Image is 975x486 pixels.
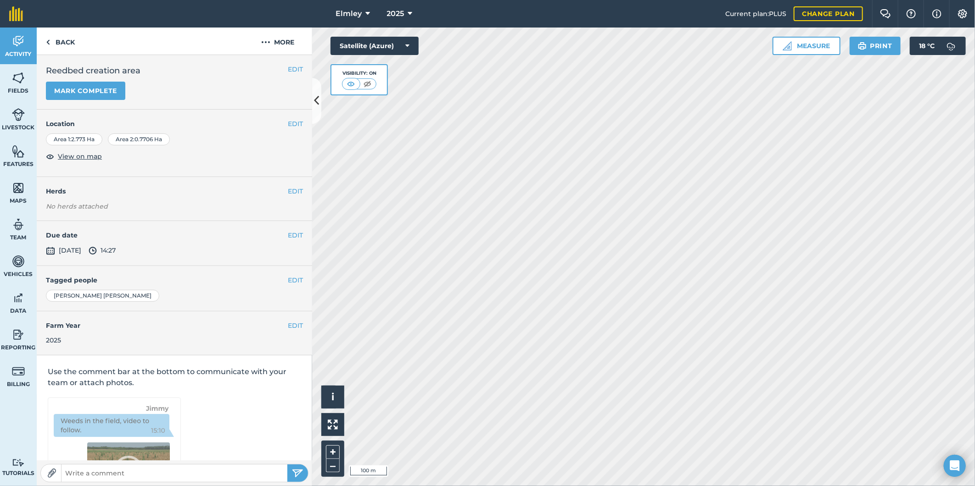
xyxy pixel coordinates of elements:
button: EDIT [288,320,303,331]
img: svg+xml;base64,PHN2ZyB4bWxucz0iaHR0cDovL3d3dy53My5vcmcvMjAwMC9zdmciIHdpZHRoPSIyMCIgaGVpZ2h0PSIyNC... [261,37,270,48]
span: [DATE] [46,245,81,256]
img: A cog icon [957,9,968,18]
button: EDIT [288,119,303,129]
div: Area 1 : 2.773 Ha [46,133,102,145]
a: Change plan [794,6,863,21]
h2: Reedbed creation area [46,64,303,77]
span: 14:27 [89,245,116,256]
img: svg+xml;base64,PHN2ZyB4bWxucz0iaHR0cDovL3d3dy53My5vcmcvMjAwMC9zdmciIHdpZHRoPSI1NiIgaGVpZ2h0PSI2MC... [12,71,25,85]
img: svg+xml;base64,PD94bWwgdmVyc2lvbj0iMS4wIiBlbmNvZGluZz0idXRmLTgiPz4KPCEtLSBHZW5lcmF0b3I6IEFkb2JlIE... [89,245,97,256]
img: svg+xml;base64,PD94bWwgdmVyc2lvbj0iMS4wIiBlbmNvZGluZz0idXRmLTgiPz4KPCEtLSBHZW5lcmF0b3I6IEFkb2JlIE... [942,37,960,55]
img: svg+xml;base64,PHN2ZyB4bWxucz0iaHR0cDovL3d3dy53My5vcmcvMjAwMC9zdmciIHdpZHRoPSI1MCIgaGVpZ2h0PSI0MC... [362,79,373,88]
h4: Location [46,119,303,129]
button: – [326,459,340,472]
button: 18 °C [910,37,966,55]
div: Visibility: On [342,70,377,77]
div: Open Intercom Messenger [944,455,966,477]
button: Measure [773,37,841,55]
h4: Due date [46,230,303,240]
span: i [331,391,334,403]
img: fieldmargin Logo [9,6,23,21]
img: Ruler icon [783,41,792,50]
a: Back [37,28,84,55]
button: EDIT [288,275,303,285]
img: svg+xml;base64,PD94bWwgdmVyc2lvbj0iMS4wIiBlbmNvZGluZz0idXRmLTgiPz4KPCEtLSBHZW5lcmF0b3I6IEFkb2JlIE... [46,245,55,256]
img: Four arrows, one pointing top left, one top right, one bottom right and the last bottom left [328,420,338,430]
button: i [321,386,344,409]
img: svg+xml;base64,PD94bWwgdmVyc2lvbj0iMS4wIiBlbmNvZGluZz0idXRmLTgiPz4KPCEtLSBHZW5lcmF0b3I6IEFkb2JlIE... [12,458,25,467]
img: A question mark icon [906,9,917,18]
img: svg+xml;base64,PD94bWwgdmVyc2lvbj0iMS4wIiBlbmNvZGluZz0idXRmLTgiPz4KPCEtLSBHZW5lcmF0b3I6IEFkb2JlIE... [12,34,25,48]
img: svg+xml;base64,PHN2ZyB4bWxucz0iaHR0cDovL3d3dy53My5vcmcvMjAwMC9zdmciIHdpZHRoPSIxOCIgaGVpZ2h0PSIyNC... [46,151,54,162]
span: Current plan : PLUS [725,9,786,19]
img: svg+xml;base64,PHN2ZyB4bWxucz0iaHR0cDovL3d3dy53My5vcmcvMjAwMC9zdmciIHdpZHRoPSI1NiIgaGVpZ2h0PSI2MC... [12,144,25,158]
span: 18 ° C [919,37,935,55]
img: svg+xml;base64,PD94bWwgdmVyc2lvbj0iMS4wIiBlbmNvZGluZz0idXRmLTgiPz4KPCEtLSBHZW5lcmF0b3I6IEFkb2JlIE... [12,328,25,342]
img: svg+xml;base64,PHN2ZyB4bWxucz0iaHR0cDovL3d3dy53My5vcmcvMjAwMC9zdmciIHdpZHRoPSI5IiBoZWlnaHQ9IjI0Ii... [46,37,50,48]
em: No herds attached [46,201,312,211]
button: More [243,28,312,55]
img: svg+xml;base64,PD94bWwgdmVyc2lvbj0iMS4wIiBlbmNvZGluZz0idXRmLTgiPz4KPCEtLSBHZW5lcmF0b3I6IEFkb2JlIE... [12,108,25,121]
img: svg+xml;base64,PHN2ZyB4bWxucz0iaHR0cDovL3d3dy53My5vcmcvMjAwMC9zdmciIHdpZHRoPSI1MCIgaGVpZ2h0PSI0MC... [345,79,357,88]
span: View on map [58,151,102,161]
button: View on map [46,151,102,162]
button: Mark complete [46,82,125,100]
button: EDIT [288,186,303,196]
img: svg+xml;base64,PHN2ZyB4bWxucz0iaHR0cDovL3d3dy53My5vcmcvMjAwMC9zdmciIHdpZHRoPSIxNyIgaGVpZ2h0PSIxNy... [932,8,941,19]
div: Area 2 : 0.7706 Ha [108,133,170,145]
button: EDIT [288,64,303,74]
div: [PERSON_NAME] [PERSON_NAME] [46,290,159,302]
img: svg+xml;base64,PHN2ZyB4bWxucz0iaHR0cDovL3d3dy53My5vcmcvMjAwMC9zdmciIHdpZHRoPSIyNSIgaGVpZ2h0PSIyNC... [292,468,303,479]
img: svg+xml;base64,PD94bWwgdmVyc2lvbj0iMS4wIiBlbmNvZGluZz0idXRmLTgiPz4KPCEtLSBHZW5lcmF0b3I6IEFkb2JlIE... [12,291,25,305]
h4: Tagged people [46,275,303,285]
p: Use the comment bar at the bottom to communicate with your team or attach photos. [48,366,301,388]
button: Satellite (Azure) [331,37,419,55]
button: Print [850,37,901,55]
h4: Herds [46,186,312,196]
div: 2025 [46,335,303,345]
img: svg+xml;base64,PD94bWwgdmVyc2lvbj0iMS4wIiBlbmNvZGluZz0idXRmLTgiPz4KPCEtLSBHZW5lcmF0b3I6IEFkb2JlIE... [12,254,25,268]
span: 2025 [387,8,404,19]
span: Elmley [336,8,362,19]
img: svg+xml;base64,PHN2ZyB4bWxucz0iaHR0cDovL3d3dy53My5vcmcvMjAwMC9zdmciIHdpZHRoPSIxOSIgaGVpZ2h0PSIyNC... [858,40,867,51]
button: EDIT [288,230,303,240]
h4: Farm Year [46,320,303,331]
img: Paperclip icon [47,469,56,478]
img: svg+xml;base64,PHN2ZyB4bWxucz0iaHR0cDovL3d3dy53My5vcmcvMjAwMC9zdmciIHdpZHRoPSI1NiIgaGVpZ2h0PSI2MC... [12,181,25,195]
img: Two speech bubbles overlapping with the left bubble in the forefront [880,9,891,18]
img: svg+xml;base64,PD94bWwgdmVyc2lvbj0iMS4wIiBlbmNvZGluZz0idXRmLTgiPz4KPCEtLSBHZW5lcmF0b3I6IEFkb2JlIE... [12,364,25,378]
img: svg+xml;base64,PD94bWwgdmVyc2lvbj0iMS4wIiBlbmNvZGluZz0idXRmLTgiPz4KPCEtLSBHZW5lcmF0b3I6IEFkb2JlIE... [12,218,25,232]
input: Write a comment [62,467,287,480]
button: + [326,445,340,459]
